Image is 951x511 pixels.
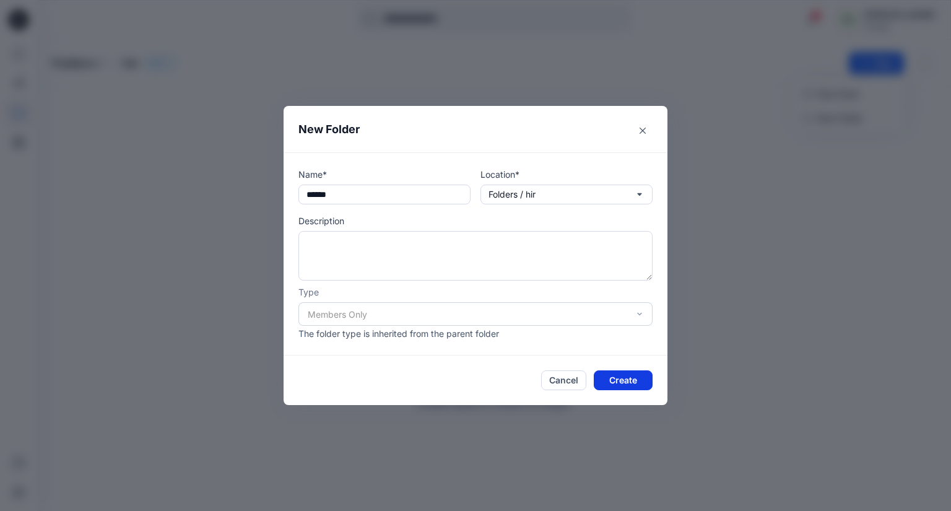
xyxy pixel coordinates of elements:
button: Folders / hir [480,185,653,204]
p: Location* [480,168,653,181]
header: New Folder [284,106,667,152]
p: The folder type is inherited from the parent folder [298,327,653,340]
p: Name* [298,168,471,181]
button: Cancel [541,370,586,390]
p: Type [298,286,653,299]
button: Create [594,370,653,390]
button: Close [633,121,653,141]
p: Description [298,214,653,227]
p: Folders / hir [489,188,536,201]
